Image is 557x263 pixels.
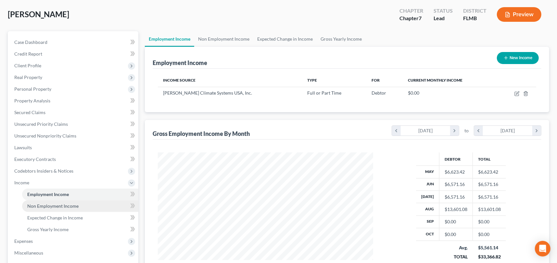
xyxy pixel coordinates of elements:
a: Unsecured Priority Claims [9,118,138,130]
span: Case Dashboard [14,39,47,45]
div: District [463,7,487,15]
a: Secured Claims [9,107,138,118]
th: Total [473,152,506,165]
div: [DATE] [401,126,450,136]
th: May [416,166,439,178]
a: Case Dashboard [9,36,138,48]
div: Status [434,7,453,15]
div: $6,571.16 [445,194,467,200]
td: $13,601.08 [473,203,506,216]
a: Gross Yearly Income [22,224,138,235]
button: New Income [497,52,539,64]
div: $13,601.08 [445,206,467,213]
span: Executory Contracts [14,156,56,162]
span: Employment Income [27,191,69,197]
div: $0.00 [445,231,467,238]
th: Jun [416,178,439,191]
th: Debtor [439,152,473,165]
i: chevron_left [474,126,483,136]
th: Oct [416,228,439,241]
span: Type [307,78,317,83]
span: Client Profile [14,63,41,68]
a: Expected Change in Income [22,212,138,224]
span: Codebtors Insiders & Notices [14,168,73,174]
button: Preview [497,7,541,22]
th: [DATE] [416,191,439,203]
a: Gross Yearly Income [317,31,366,47]
th: Sep [416,216,439,228]
div: $33,366.82 [478,254,501,260]
td: $0.00 [473,216,506,228]
span: Gross Yearly Income [27,227,69,232]
span: [PERSON_NAME] [8,9,69,19]
a: Non Employment Income [194,31,253,47]
div: Lead [434,15,453,22]
a: Employment Income [22,189,138,200]
td: $0.00 [473,228,506,241]
td: $6,571.16 [473,178,506,191]
div: TOTAL [445,254,468,260]
i: chevron_left [392,126,401,136]
div: Open Intercom Messenger [535,241,551,256]
div: Avg. [445,244,468,251]
a: Expected Change in Income [253,31,317,47]
span: Unsecured Priority Claims [14,121,68,127]
th: Aug [416,203,439,216]
div: Employment Income [153,59,207,67]
span: $0.00 [408,90,419,96]
div: [DATE] [483,126,533,136]
span: Expenses [14,238,33,244]
span: to [464,127,469,134]
div: $6,623.42 [445,169,467,175]
td: $6,571.16 [473,191,506,203]
span: Unsecured Nonpriority Claims [14,133,76,138]
span: Real Property [14,74,42,80]
span: Full or Part Time [307,90,341,96]
span: Non Employment Income [27,203,79,209]
div: $5,561.14 [478,244,501,251]
span: Personal Property [14,86,51,92]
span: Property Analysis [14,98,50,103]
a: Employment Income [145,31,194,47]
span: Current Monthly Income [408,78,462,83]
div: $6,571.16 [445,181,467,188]
div: Gross Employment Income By Month [153,130,250,138]
span: Lawsuits [14,145,32,150]
span: Secured Claims [14,110,45,115]
a: Lawsuits [9,142,138,153]
i: chevron_right [450,126,459,136]
span: For [372,78,380,83]
div: Chapter [399,7,423,15]
a: Executory Contracts [9,153,138,165]
span: Credit Report [14,51,42,57]
td: $6,623.42 [473,166,506,178]
span: Debtor [372,90,386,96]
span: Income Source [163,78,196,83]
a: Property Analysis [9,95,138,107]
span: [PERSON_NAME] Climate Systems USA, Inc. [163,90,252,96]
a: Credit Report [9,48,138,60]
span: Expected Change in Income [27,215,83,220]
a: Unsecured Nonpriority Claims [9,130,138,142]
i: chevron_right [532,126,541,136]
a: Non Employment Income [22,200,138,212]
div: Chapter [399,15,423,22]
span: 7 [419,15,422,21]
span: Miscellaneous [14,250,43,256]
div: FLMB [463,15,487,22]
span: Income [14,180,29,185]
div: $0.00 [445,218,467,225]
